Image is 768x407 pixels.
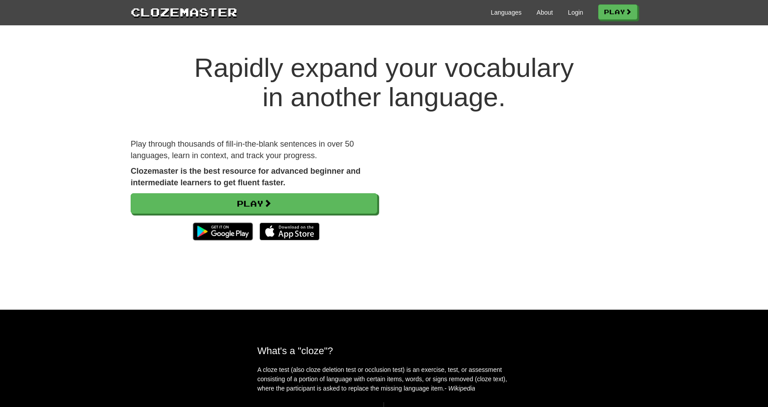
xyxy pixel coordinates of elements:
[131,167,360,187] strong: Clozemaster is the best resource for advanced beginner and intermediate learners to get fluent fa...
[598,4,637,20] a: Play
[260,223,320,240] img: Download_on_the_App_Store_Badge_US-UK_135x40-25178aeef6eb6b83b96f5f2d004eda3bffbb37122de64afbaef7...
[257,345,511,356] h2: What's a "cloze"?
[536,8,553,17] a: About
[568,8,583,17] a: Login
[491,8,521,17] a: Languages
[257,365,511,393] p: A cloze test (also cloze deletion test or occlusion test) is an exercise, test, or assessment con...
[131,4,237,20] a: Clozemaster
[444,385,475,392] em: - Wikipedia
[131,139,377,161] p: Play through thousands of fill-in-the-blank sentences in over 50 languages, learn in context, and...
[131,193,377,214] a: Play
[188,218,257,245] img: Get it on Google Play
